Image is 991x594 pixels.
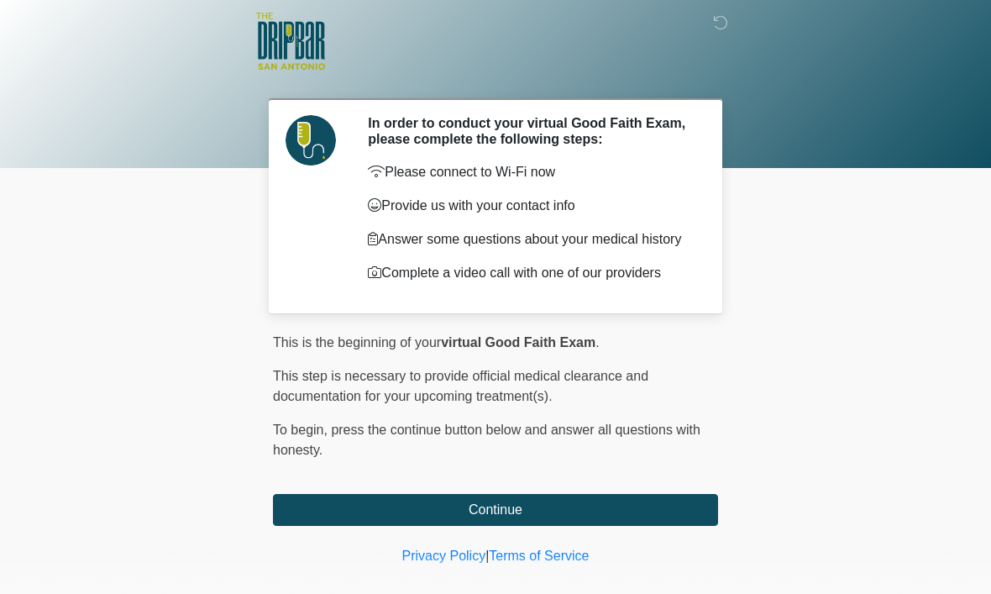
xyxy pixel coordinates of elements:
[402,549,486,563] a: Privacy Policy
[273,423,331,437] span: To begin,
[368,115,693,147] h2: In order to conduct your virtual Good Faith Exam, please complete the following steps:
[595,335,599,350] span: .
[441,335,595,350] strong: virtual Good Faith Exam
[273,494,718,526] button: Continue
[256,13,325,71] img: The DRIPBaR - San Antonio Fossil Creek Logo
[485,549,489,563] a: |
[368,196,693,216] p: Provide us with your contact info
[286,115,336,166] img: Agent Avatar
[273,335,441,350] span: This is the beginning of your
[368,162,693,182] p: Please connect to Wi-Fi now
[489,549,589,563] a: Terms of Service
[273,369,648,403] span: This step is necessary to provide official medical clearance and documentation for your upcoming ...
[368,229,693,250] p: Answer some questions about your medical history
[368,263,693,283] p: Complete a video call with one of our providers
[273,423,700,457] span: press the continue button below and answer all questions with honesty.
